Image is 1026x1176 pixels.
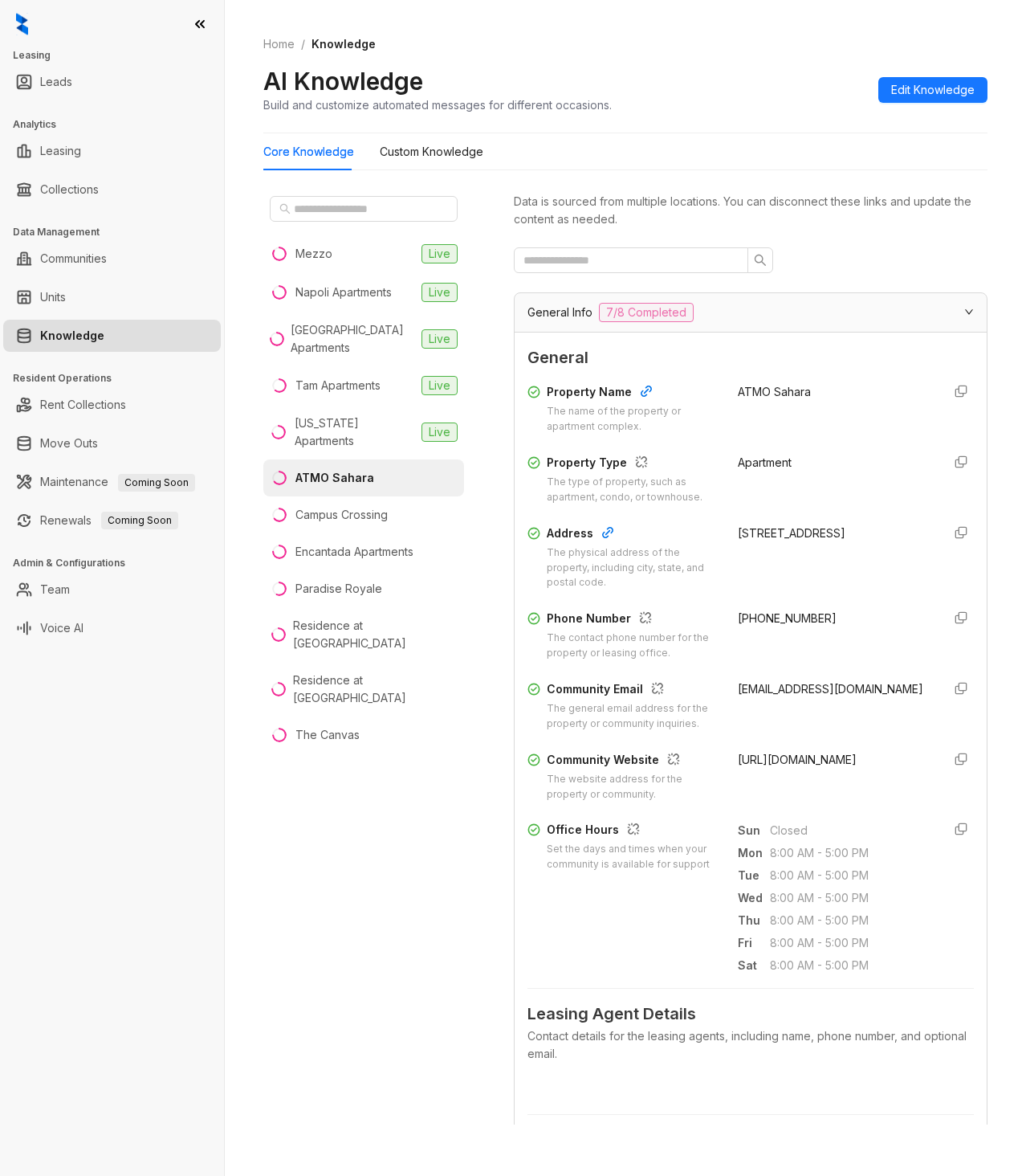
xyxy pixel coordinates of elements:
[770,867,929,884] span: 8:00 AM - 5:00 PM
[260,35,298,53] a: Home
[380,143,483,161] div: Custom Knowledge
[547,821,719,842] div: Office Hours
[891,81,975,99] span: Edit Knowledge
[3,281,221,313] li: Units
[547,842,719,872] div: Set the days and times when your community is available for support
[3,66,221,98] li: Leads
[293,672,458,707] div: Residence at [GEOGRAPHIC_DATA]
[291,321,415,357] div: [GEOGRAPHIC_DATA] Apartments
[547,701,719,732] div: The general email address for the property or community inquiries.
[421,283,458,302] span: Live
[547,525,719,545] div: Address
[295,543,413,561] div: Encantada Apartments
[295,726,360,744] div: The Canvas
[421,244,458,263] span: Live
[40,135,81,167] a: Leasing
[13,371,224,386] h3: Resident Operations
[738,455,792,469] span: Apartment
[3,174,221,206] li: Collections
[547,454,719,475] div: Property Type
[3,574,221,606] li: Team
[547,475,719,505] div: The type of property, such as apartment, condo, or townhouse.
[295,284,392,301] div: Napoli Apartments
[738,867,770,884] span: Tue
[295,506,388,524] div: Campus Crossing
[3,320,221,352] li: Knowledge
[547,383,719,404] div: Property Name
[311,37,376,51] span: Knowledge
[547,772,719,802] div: The website address for the property or community.
[547,751,719,772] div: Community Website
[263,66,423,96] h2: AI Knowledge
[101,512,178,529] span: Coming Soon
[3,427,221,459] li: Move Outs
[263,96,612,113] div: Build and customize automated messages for different occasions.
[738,957,770,974] span: Sat
[738,844,770,862] span: Mon
[547,680,719,701] div: Community Email
[3,504,221,537] li: Renewals
[421,329,458,349] span: Live
[738,682,923,696] span: [EMAIL_ADDRESS][DOMAIN_NAME]
[770,844,929,862] span: 8:00 AM - 5:00 PM
[301,35,305,53] li: /
[40,243,107,275] a: Communities
[279,203,291,214] span: search
[263,143,354,161] div: Core Knowledge
[738,912,770,929] span: Thu
[738,889,770,907] span: Wed
[527,1002,974,1027] span: Leasing Agent Details
[40,574,70,606] a: Team
[40,389,126,421] a: Rent Collections
[547,404,719,435] div: The name of the property or apartment complex.
[421,423,458,442] span: Live
[13,48,224,63] h3: Leasing
[547,545,719,591] div: The physical address of the property, including city, state, and postal code.
[770,889,929,907] span: 8:00 AM - 5:00 PM
[13,117,224,132] h3: Analytics
[3,612,221,644] li: Voice AI
[964,307,974,316] span: expanded
[40,612,83,644] a: Voice AI
[754,254,767,267] span: search
[40,66,72,98] a: Leads
[421,376,458,395] span: Live
[770,822,929,839] span: Closed
[527,304,592,321] span: General Info
[3,135,221,167] li: Leasing
[16,13,28,35] img: logo
[40,281,66,313] a: Units
[13,225,224,239] h3: Data Management
[295,414,415,450] div: [US_STATE] Apartments
[295,245,332,263] div: Mezzo
[527,1027,974,1063] div: Contact details for the leasing agents, including name, phone number, and optional email.
[40,320,104,352] a: Knowledge
[527,345,974,370] span: General
[293,617,458,652] div: Residence at [GEOGRAPHIC_DATA]
[295,580,382,598] div: Paradise Royale
[738,934,770,952] span: Fri
[738,753,857,766] span: [URL][DOMAIN_NAME]
[3,243,221,275] li: Communities
[738,385,811,398] span: ATMO Sahara
[878,77,987,103] button: Edit Knowledge
[40,504,178,537] a: RenewalsComing Soon
[547,631,719,661] div: The contact phone number for the property or leasing office.
[599,303,694,322] span: 7/8 Completed
[13,556,224,570] h3: Admin & Configurations
[40,427,98,459] a: Move Outs
[514,193,987,228] div: Data is sourced from multiple locations. You can disconnect these links and update the content as...
[118,474,195,492] span: Coming Soon
[770,934,929,952] span: 8:00 AM - 5:00 PM
[295,377,381,394] div: Tam Apartments
[738,611,837,625] span: [PHONE_NUMBER]
[515,293,987,332] div: General Info7/8 Completed
[295,469,374,487] div: ATMO Sahara
[40,174,99,206] a: Collections
[3,389,221,421] li: Rent Collections
[3,466,221,498] li: Maintenance
[547,610,719,631] div: Phone Number
[770,957,929,974] span: 8:00 AM - 5:00 PM
[738,822,770,839] span: Sun
[738,525,929,542] div: [STREET_ADDRESS]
